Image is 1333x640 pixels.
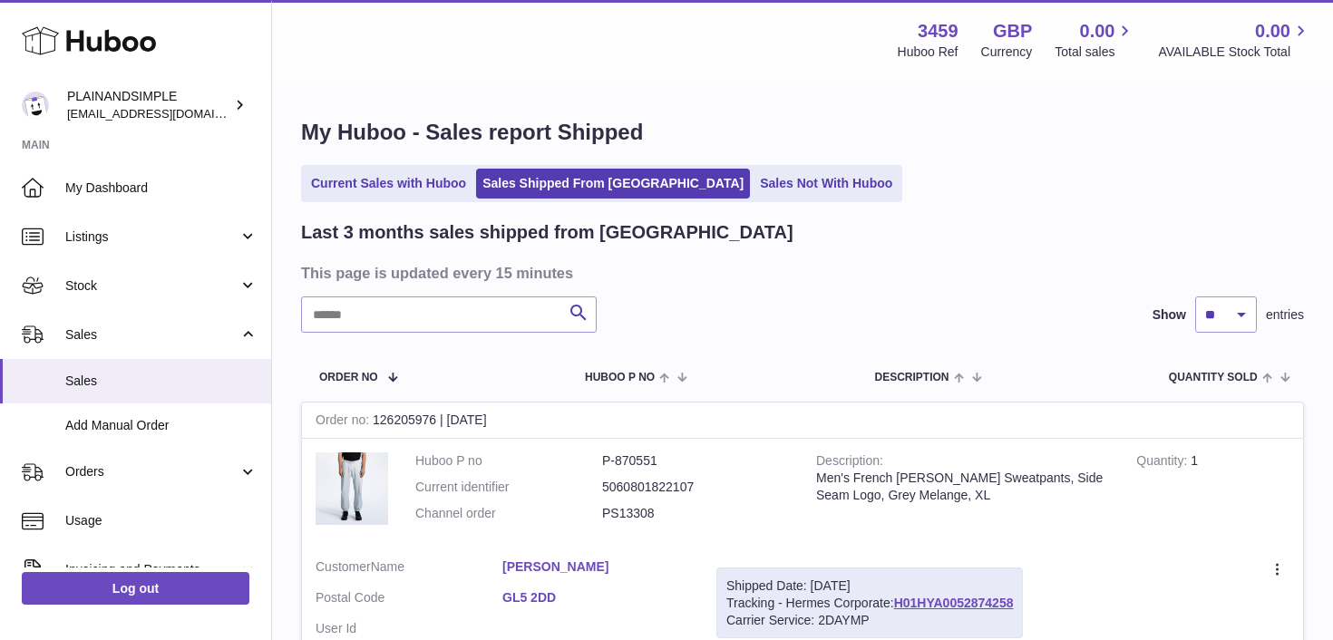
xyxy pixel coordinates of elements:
strong: Quantity [1136,453,1191,472]
div: Huboo Ref [898,44,958,61]
div: Carrier Service: 2DAYMP [726,612,1013,629]
span: Listings [65,228,238,246]
a: Sales Not With Huboo [754,169,899,199]
label: Show [1153,306,1186,324]
a: [PERSON_NAME] [502,558,689,576]
h2: Last 3 months sales shipped from [GEOGRAPHIC_DATA] [301,220,793,245]
div: Tracking - Hermes Corporate: [716,567,1023,639]
strong: Description [816,453,883,472]
span: Add Manual Order [65,417,258,434]
dt: Postal Code [316,589,502,611]
span: Huboo P no [585,372,655,383]
dt: Channel order [415,505,602,522]
span: Sales [65,326,238,344]
span: Order No [319,372,378,383]
dd: 5060801822107 [602,479,789,496]
span: Stock [65,277,238,295]
dt: Huboo P no [415,452,602,470]
a: H01HYA0052874258 [894,596,1014,610]
h1: My Huboo - Sales report Shipped [301,118,1304,147]
div: PLAINANDSIMPLE [67,88,230,122]
span: Sales [65,373,258,390]
span: 0.00 [1080,19,1115,44]
a: Sales Shipped From [GEOGRAPHIC_DATA] [476,169,750,199]
div: Men's French [PERSON_NAME] Sweatpants, Side Seam Logo, Grey Melange, XL [816,470,1109,504]
a: Current Sales with Huboo [305,169,472,199]
span: Description [874,372,949,383]
span: Quantity Sold [1169,372,1258,383]
dt: User Id [316,620,502,637]
span: Orders [65,463,238,480]
span: entries [1266,306,1304,324]
td: 1 [1123,439,1303,545]
dd: PS13308 [602,505,789,522]
dt: Current identifier [415,479,602,496]
span: [EMAIL_ADDRESS][DOMAIN_NAME] [67,106,267,121]
dd: P-870551 [602,452,789,470]
img: duco@plainandsimple.com [22,92,49,119]
div: Shipped Date: [DATE] [726,577,1013,595]
img: 34591707913194.jpeg [316,452,388,525]
span: Usage [65,512,258,529]
a: GL5 2DD [502,589,689,606]
strong: 3459 [918,19,958,44]
div: 126205976 | [DATE] [302,402,1303,439]
strong: GBP [993,19,1032,44]
span: Invoicing and Payments [65,561,238,578]
a: 0.00 Total sales [1055,19,1135,61]
a: Log out [22,572,249,605]
span: Total sales [1055,44,1135,61]
span: AVAILABLE Stock Total [1158,44,1311,61]
dt: Name [316,558,502,580]
div: Currency [981,44,1033,61]
span: My Dashboard [65,179,258,197]
h3: This page is updated every 15 minutes [301,263,1299,283]
strong: Order no [316,412,373,432]
span: 0.00 [1255,19,1290,44]
span: Customer [316,559,371,574]
a: 0.00 AVAILABLE Stock Total [1158,19,1311,61]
